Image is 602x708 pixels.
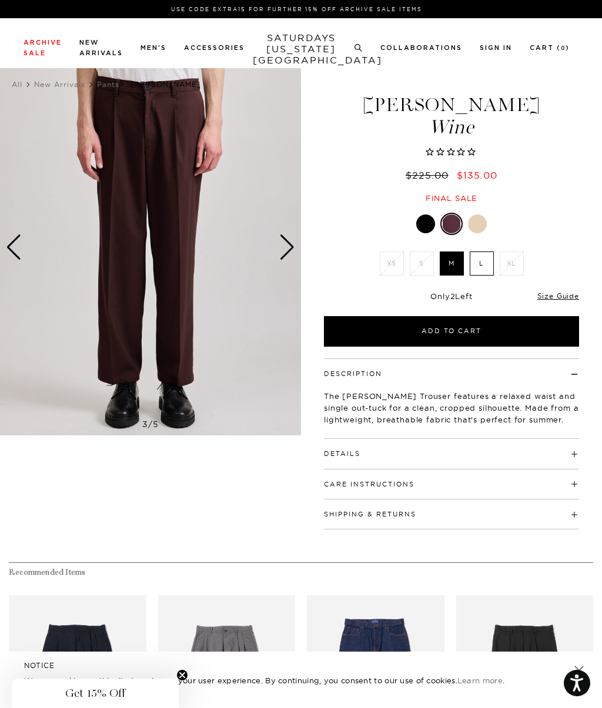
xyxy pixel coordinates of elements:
a: Collaborations [380,45,462,51]
a: Cart (0) [530,45,570,51]
small: 0 [561,46,566,51]
a: Accessories [184,45,245,51]
button: Description [324,371,382,377]
div: Only Left [324,291,579,301]
button: Add to Cart [324,316,579,347]
span: $135.00 [457,169,497,181]
span: Wine [322,118,581,137]
del: $225.00 [406,169,453,181]
label: M [440,251,464,276]
p: We use cookies on this site to enhance your user experience. By continuing, you consent to our us... [24,675,536,686]
button: Care Instructions [324,481,414,488]
a: Pants [97,80,119,89]
span: Get 15% Off [65,686,125,700]
a: SATURDAYS[US_STATE][GEOGRAPHIC_DATA] [253,32,350,66]
span: Rated 0.0 out of 5 stars 0 reviews [322,146,581,159]
a: Size Guide [537,291,579,300]
a: New Arrivals [34,80,85,89]
a: Archive Sale [24,39,62,56]
div: Get 15% OffClose teaser [12,679,179,708]
button: Shipping & Returns [324,511,416,518]
button: Details [324,451,360,457]
span: 3 [142,419,148,430]
a: Men's [141,45,166,51]
a: All [12,80,22,89]
a: Sign In [480,45,512,51]
span: [PERSON_NAME] [131,80,200,89]
a: Learn more [457,676,503,685]
div: Previous slide [6,234,22,260]
p: The [PERSON_NAME] Trouser features a relaxed waist and single out-tuck for a clean, cropped silho... [324,390,579,425]
label: L [470,251,494,276]
p: Use Code EXTRA15 for Further 15% Off Archive Sale Items [28,5,565,14]
div: Final sale [322,193,581,203]
button: Close teaser [176,669,188,681]
a: New Arrivals [79,39,123,56]
span: 5 [153,419,159,430]
h4: Recommended Items [9,568,593,578]
div: Next slide [279,234,295,260]
h5: NOTICE [24,660,578,671]
span: 2 [450,291,456,301]
h1: [PERSON_NAME] [322,95,581,137]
